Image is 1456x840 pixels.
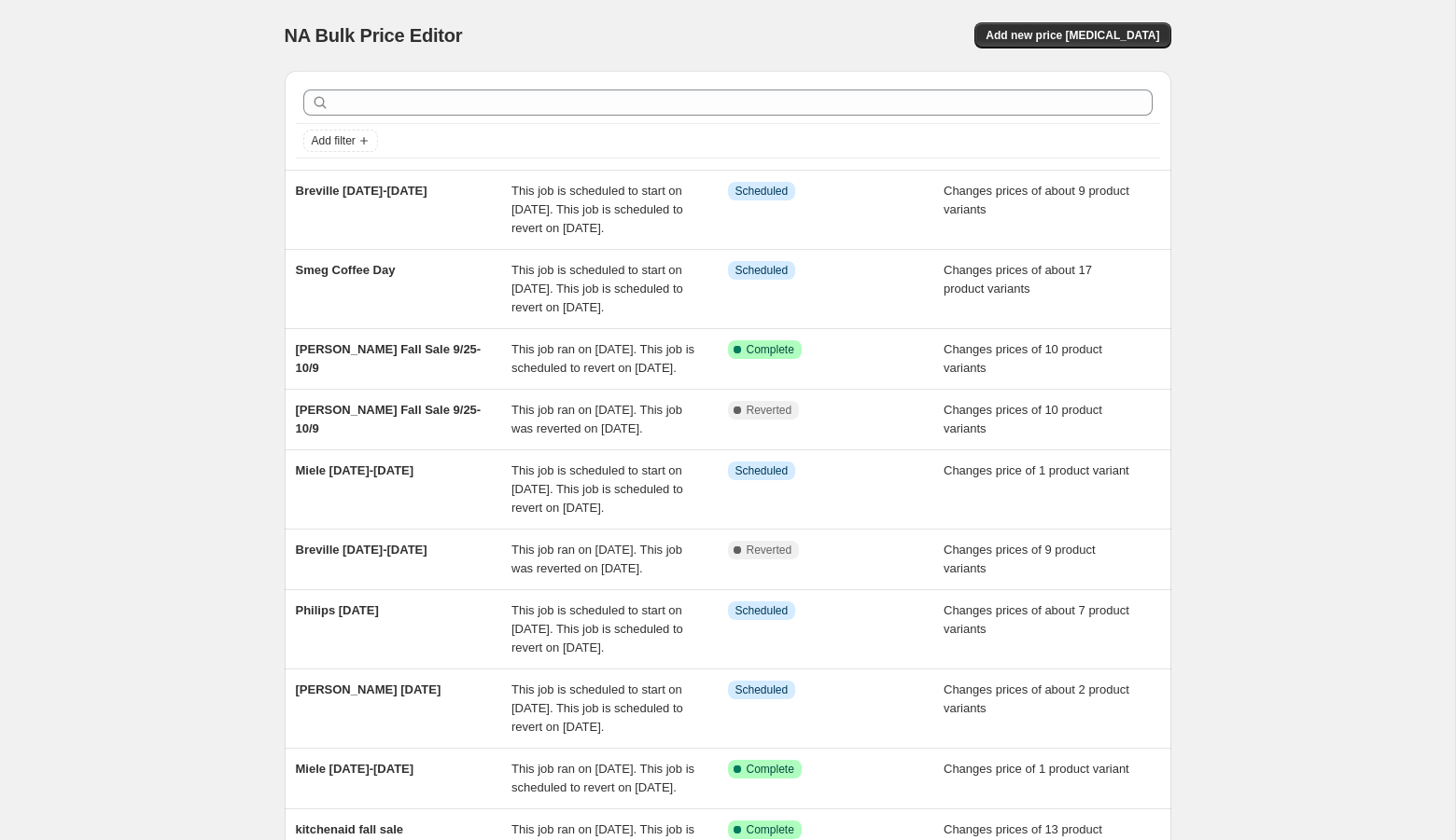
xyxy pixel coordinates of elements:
[944,762,1129,776] span: Changes price of 1 product variant
[944,543,1096,575] span: Changes prices of 9 product variants
[944,342,1102,375] span: Changes prices of 10 product variants
[944,403,1102,435] span: Changes prices of 10 product variants
[974,22,1170,48] button: Add new price [MEDICAL_DATA]
[511,463,683,515] span: This job is scheduled to start on [DATE]. This job is scheduled to revert on [DATE].
[747,822,794,837] span: Complete
[511,762,694,794] span: This job ran on [DATE]. This job is scheduled to revert on [DATE].
[296,543,427,557] span: Breville [DATE]-[DATE]
[944,463,1129,477] span: Changes price of 1 product variant
[747,543,792,558] span: Reverted
[944,184,1129,216] span: Changes prices of about 9 product variants
[511,403,682,435] span: This job ran on [DATE]. This job was reverted on [DATE].
[735,263,789,278] span: Scheduled
[296,603,379,617] span: Philips [DATE]
[296,184,427,198] span: Breville [DATE]-[DATE]
[511,543,682,575] span: This job ran on [DATE]. This job was reverted on [DATE].
[296,463,414,477] span: Miele [DATE]-[DATE]
[747,342,794,357] span: Complete
[296,762,414,776] span: Miele [DATE]-[DATE]
[296,263,396,277] span: Smeg Coffee Day
[285,25,463,46] span: NA Bulk Price Editor
[986,28,1159,43] span: Add new price [MEDICAL_DATA]
[511,682,683,734] span: This job is scheduled to start on [DATE]. This job is scheduled to revert on [DATE].
[296,822,404,836] span: kitchenaid fall sale
[735,603,789,618] span: Scheduled
[312,133,356,148] span: Add filter
[735,184,789,199] span: Scheduled
[747,762,794,777] span: Complete
[511,342,694,375] span: This job ran on [DATE]. This job is scheduled to revert on [DATE].
[944,263,1092,296] span: Changes prices of about 17 product variants
[944,603,1129,636] span: Changes prices of about 7 product variants
[511,603,683,654] span: This job is scheduled to start on [DATE]. This job is scheduled to revert on [DATE].
[296,342,482,375] span: [PERSON_NAME] Fall Sale 9/25-10/9
[511,184,683,235] span: This job is scheduled to start on [DATE]. This job is scheduled to revert on [DATE].
[747,403,792,418] span: Reverted
[296,682,441,696] span: [PERSON_NAME] [DATE]
[296,403,482,435] span: [PERSON_NAME] Fall Sale 9/25-10/9
[303,130,378,152] button: Add filter
[511,263,683,314] span: This job is scheduled to start on [DATE]. This job is scheduled to revert on [DATE].
[944,682,1129,715] span: Changes prices of about 2 product variants
[735,463,789,478] span: Scheduled
[735,682,789,697] span: Scheduled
